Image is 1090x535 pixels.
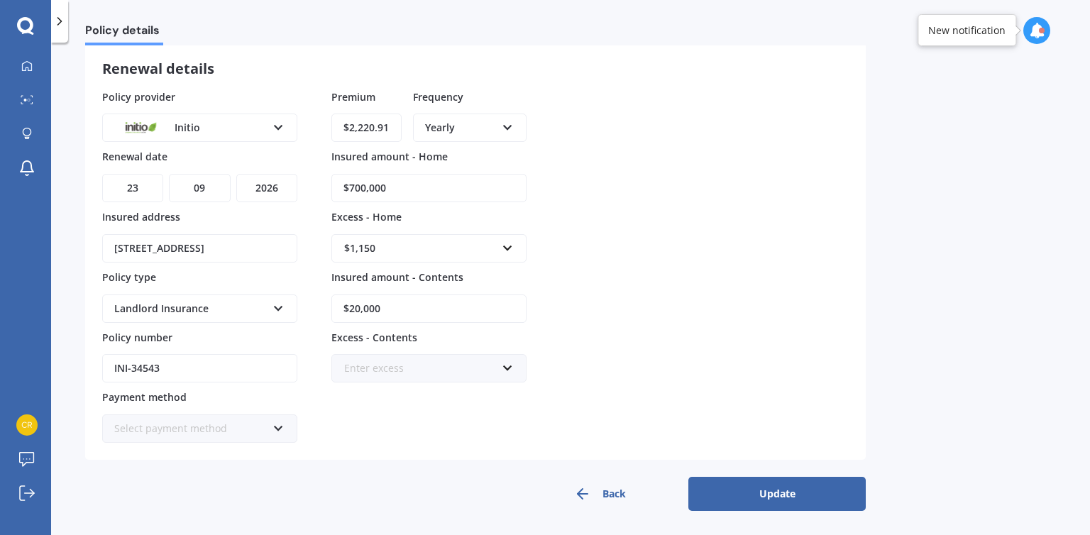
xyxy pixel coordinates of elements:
input: Enter policy number [102,354,297,382]
span: Premium [331,89,375,103]
span: Policy details [85,23,163,43]
input: Enter amount [331,114,402,142]
span: Excess - Home [331,210,402,224]
button: Back [511,477,688,511]
h3: Renewal details [102,60,214,78]
img: 74502827aed9a9863463e3a6b28cc560 [16,414,38,436]
span: Insured address [102,210,180,224]
span: Policy number [102,330,172,343]
span: Policy type [102,270,156,284]
input: Enter address [102,234,297,263]
button: Update [688,477,866,511]
div: Initio [114,120,267,136]
span: Excess - Contents [331,330,417,343]
input: Enter amount [331,174,527,202]
div: Enter excess [344,360,497,376]
input: Enter amount [331,294,527,323]
span: Payment method [102,390,187,404]
div: Select payment method [114,421,267,436]
span: Frequency [413,89,463,103]
div: Yearly [425,120,496,136]
img: Initio.webp [114,118,167,138]
span: Insured amount - Home [331,150,448,163]
span: Renewal date [102,150,167,163]
span: Insured amount - Contents [331,270,463,284]
span: Policy provider [102,89,175,103]
div: $1,150 [344,241,497,256]
div: Landlord Insurance [114,301,267,316]
div: New notification [928,23,1006,38]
